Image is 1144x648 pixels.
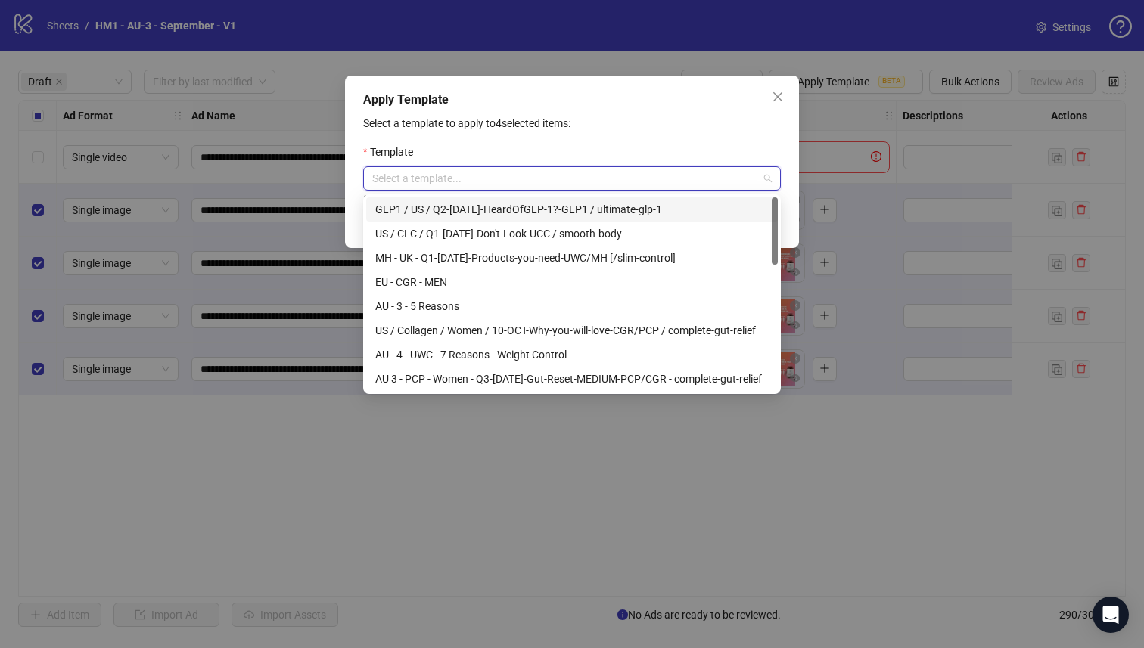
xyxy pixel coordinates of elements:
div: AU - 4 - UWC - 7 Reasons - Weight Control [366,343,778,367]
div: GLP1 / US / Q2-05-MAY-2025-HeardOfGLP-1?-GLP1 / ultimate-glp-1 [366,197,778,222]
div: US / CLC / Q1-[DATE]-Don't-Look-UCC / smooth-body [375,225,769,242]
div: GLP1 / US / Q2-[DATE]-HeardOfGLP-1?-GLP1 / ultimate-glp-1 [375,201,769,218]
p: Select a template to apply to 4 selected items: [363,115,781,132]
div: US / Collagen / Women / 10-OCT-Why-you-will-love-CGR/PCP / complete-gut-relief [375,322,769,339]
div: AU - 3 - 5 Reasons [375,298,769,315]
label: Template [363,144,423,160]
span: close [772,91,784,103]
div: Select a template to apply [363,191,781,207]
div: Open Intercom Messenger [1093,597,1129,633]
div: MH - UK - Q1-01-JAN-2025-Products-you-need-UWC/MH [/slim-control] [366,246,778,270]
button: Close [766,85,790,109]
div: MH - UK - Q1-[DATE]-Products-you-need-UWC/MH [/slim-control] [375,250,769,266]
div: EU - CGR - MEN [366,270,778,294]
div: AU 3 - PCP - Women - Q3-08-AUG-2025-Gut-Reset-MEDIUM-PCP/CGR - complete-gut-relief [366,367,778,391]
div: AU - 3 - 5 Reasons [366,294,778,318]
div: US / CLC / Q1-01-JAN-2025-Don't-Look-UCC / smooth-body [366,222,778,246]
div: AU - 4 - UWC - 7 Reasons - Weight Control [375,346,769,363]
div: EU - CGR - MEN [375,274,769,290]
div: Apply Template [363,91,781,109]
div: US / Collagen / Women / 10-OCT-Why-you-will-love-CGR/PCP / complete-gut-relief [366,318,778,343]
div: AU 3 - PCP - Women - Q3-[DATE]-Gut-Reset-MEDIUM-PCP/CGR - complete-gut-relief [375,371,769,387]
